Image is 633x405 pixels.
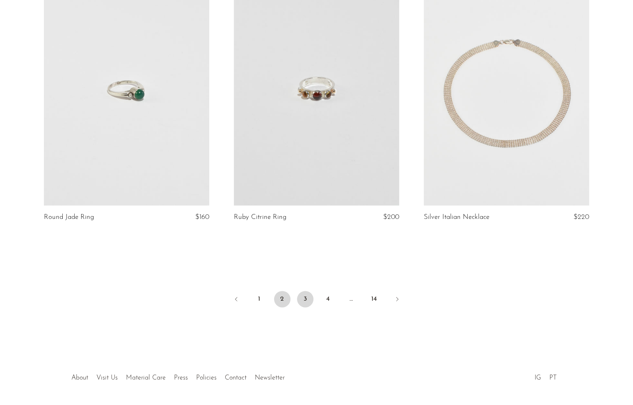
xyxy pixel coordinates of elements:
a: 4 [320,291,336,307]
a: Press [174,375,188,381]
span: … [343,291,359,307]
a: PT [549,375,557,381]
span: $160 [195,214,209,221]
a: Material Care [126,375,166,381]
span: $200 [383,214,399,221]
a: IG [535,375,541,381]
a: About [71,375,88,381]
a: Round Jade Ring [44,214,94,221]
a: Visit Us [96,375,118,381]
ul: Social Medias [530,368,561,384]
ul: Quick links [67,368,289,384]
a: Silver Italian Necklace [424,214,489,221]
a: 3 [297,291,313,307]
a: 1 [251,291,267,307]
a: Contact [225,375,247,381]
span: $220 [574,214,589,221]
span: 2 [274,291,290,307]
a: 14 [366,291,382,307]
a: Ruby Citrine Ring [234,214,286,221]
a: Next [389,291,405,309]
a: Policies [196,375,217,381]
a: Previous [228,291,245,309]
